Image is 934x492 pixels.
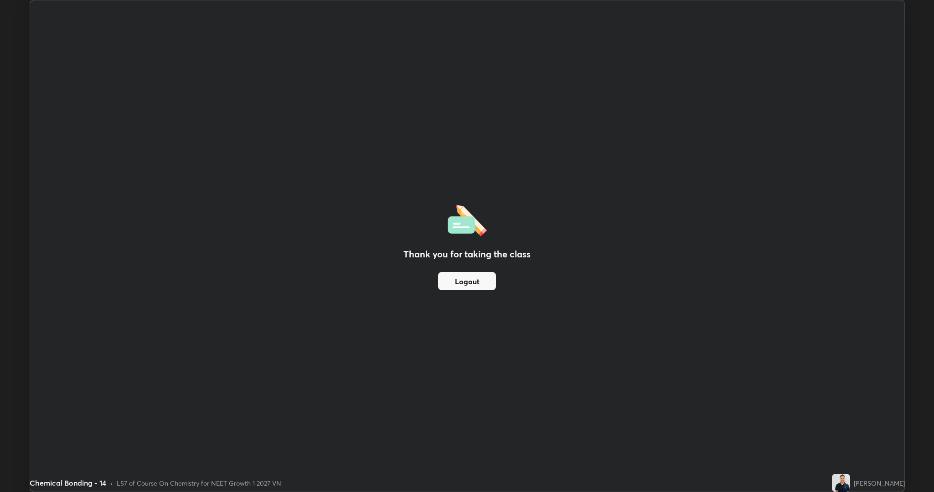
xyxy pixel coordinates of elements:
[854,478,905,488] div: [PERSON_NAME]
[110,478,113,488] div: •
[448,202,487,236] img: offlineFeedback.1438e8b3.svg
[438,272,496,290] button: Logout
[117,478,281,488] div: L57 of Course On Chemistry for NEET Growth 1 2027 VN
[30,477,106,488] div: Chemical Bonding - 14
[403,247,531,261] h2: Thank you for taking the class
[832,474,850,492] img: e927d30ab56544b1a8df2beb4b11d745.jpg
